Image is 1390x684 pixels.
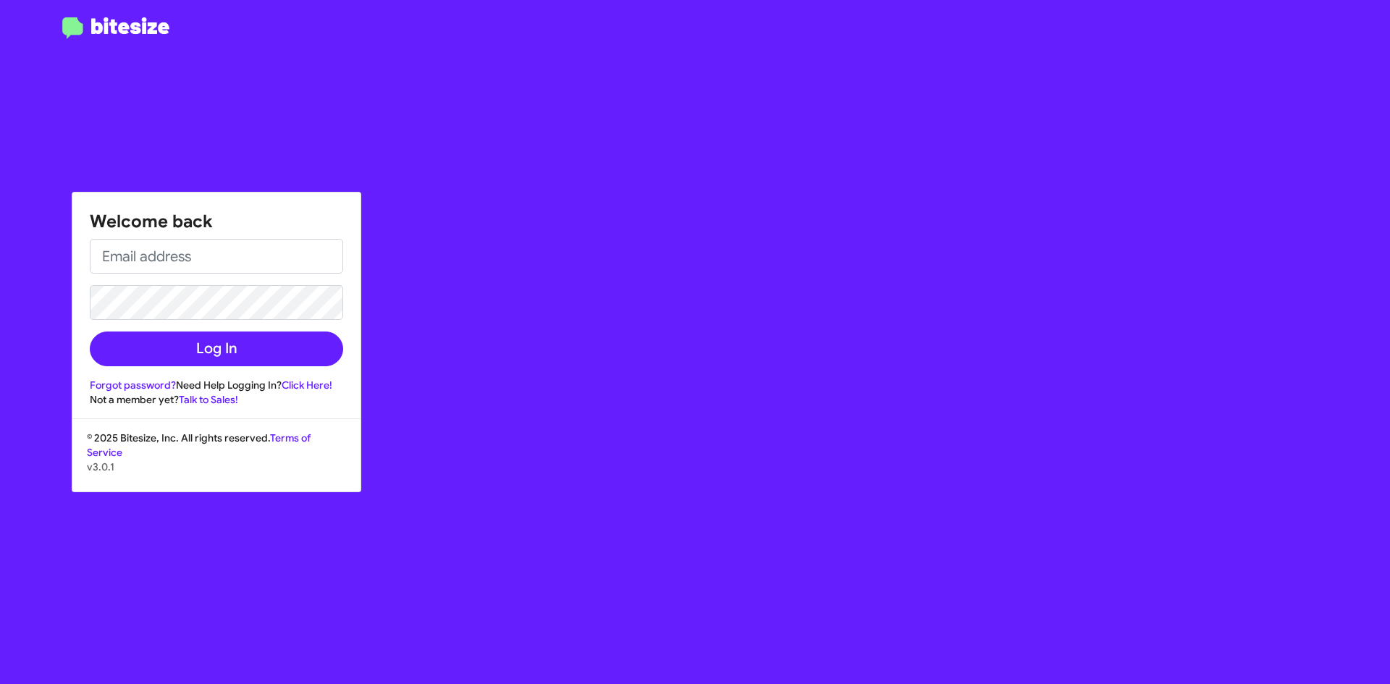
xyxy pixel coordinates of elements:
a: Forgot password? [90,379,176,392]
a: Talk to Sales! [179,393,238,406]
input: Email address [90,239,343,274]
p: v3.0.1 [87,460,346,474]
div: © 2025 Bitesize, Inc. All rights reserved. [72,431,361,491]
div: Need Help Logging In? [90,378,343,392]
button: Log In [90,332,343,366]
a: Click Here! [282,379,332,392]
div: Not a member yet? [90,392,343,407]
h1: Welcome back [90,210,343,233]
